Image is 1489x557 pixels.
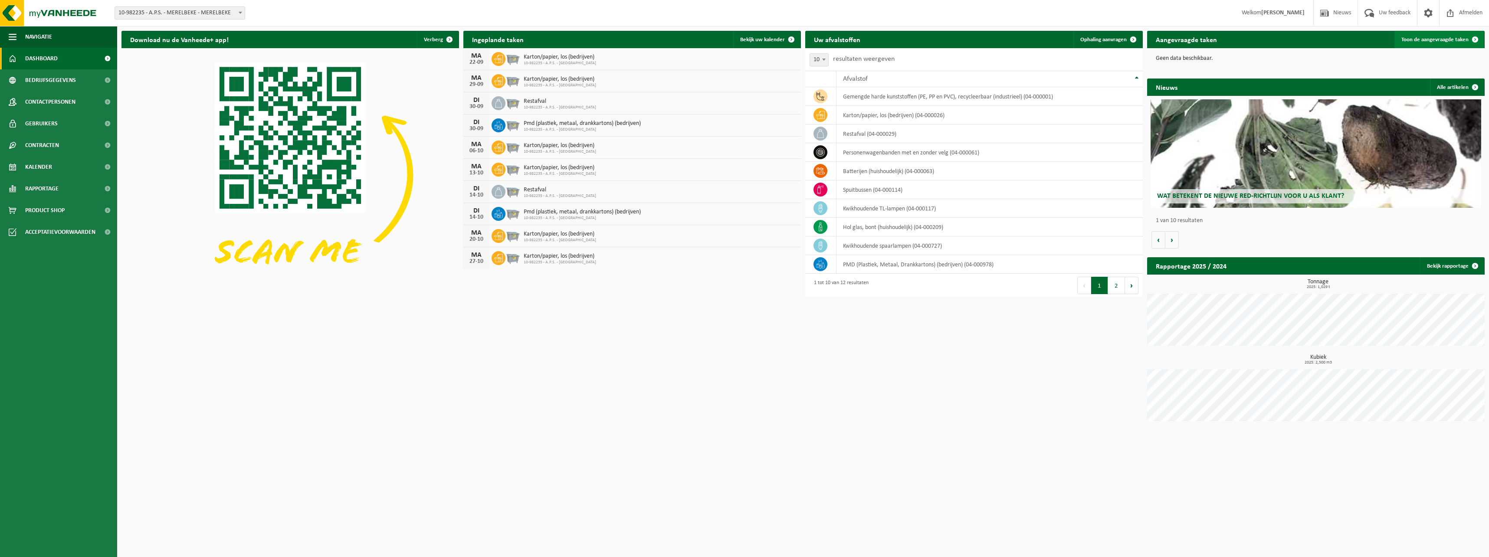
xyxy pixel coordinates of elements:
[417,31,458,48] button: Verberg
[468,259,485,265] div: 27-10
[505,73,520,88] img: WB-2500-GAL-GY-01
[468,59,485,66] div: 22-09
[468,252,485,259] div: MA
[524,142,596,149] span: Karton/papier, los (bedrijven)
[524,76,596,83] span: Karton/papier, los (bedrijven)
[1147,31,1226,48] h2: Aangevraagde taken
[468,97,485,104] div: DI
[524,209,641,216] span: Pmd (plastiek, metaal, drankkartons) (bedrijven)
[121,48,459,301] img: Download de VHEPlus App
[1151,99,1481,208] a: Wat betekent de nieuwe RED-richtlijn voor u als klant?
[463,31,532,48] h2: Ingeplande taken
[1156,56,1476,62] p: Geen data beschikbaar.
[810,53,829,66] span: 10
[505,250,520,265] img: WB-2500-GAL-GY-01
[25,221,95,243] span: Acceptatievoorwaarden
[1073,31,1142,48] a: Ophaling aanvragen
[524,105,596,110] span: 10-982235 - A.P.S. - [GEOGRAPHIC_DATA]
[740,37,785,43] span: Bekijk uw kalender
[524,120,641,127] span: Pmd (plastiek, metaal, drankkartons) (bedrijven)
[25,48,58,69] span: Dashboard
[468,236,485,242] div: 20-10
[505,51,520,66] img: WB-2500-GAL-GY-01
[25,91,75,113] span: Contactpersonen
[524,171,596,177] span: 10-982235 - A.P.S. - [GEOGRAPHIC_DATA]
[25,134,59,156] span: Contracten
[468,119,485,126] div: DI
[25,69,76,91] span: Bedrijfsgegevens
[25,200,65,221] span: Product Shop
[468,141,485,148] div: MA
[468,214,485,220] div: 14-10
[810,54,828,66] span: 10
[1125,277,1138,294] button: Next
[836,218,1143,236] td: hol glas, bont (huishoudelijk) (04-000209)
[1401,37,1469,43] span: Toon de aangevraagde taken
[1080,37,1127,43] span: Ophaling aanvragen
[524,187,596,193] span: Restafval
[524,54,596,61] span: Karton/papier, los (bedrijven)
[505,183,520,198] img: WB-2500-GAL-GY-01
[468,52,485,59] div: MA
[121,31,237,48] h2: Download nu de Vanheede+ app!
[1165,231,1179,249] button: Volgende
[505,206,520,220] img: WB-2500-GAL-GY-01
[805,31,869,48] h2: Uw afvalstoffen
[524,61,596,66] span: 10-982235 - A.P.S. - [GEOGRAPHIC_DATA]
[1420,257,1484,275] a: Bekijk rapportage
[836,162,1143,180] td: batterijen (huishoudelijk) (04-000063)
[468,104,485,110] div: 30-09
[25,156,52,178] span: Kalender
[468,75,485,82] div: MA
[1156,218,1480,224] p: 1 van 10 resultaten
[1151,354,1485,365] h3: Kubiek
[25,113,58,134] span: Gebruikers
[505,161,520,176] img: WB-2500-GAL-GY-01
[1077,277,1091,294] button: Previous
[25,178,59,200] span: Rapportage
[1108,277,1125,294] button: 2
[836,180,1143,199] td: spuitbussen (04-000114)
[524,83,596,88] span: 10-982235 - A.P.S. - [GEOGRAPHIC_DATA]
[524,231,596,238] span: Karton/papier, los (bedrijven)
[524,164,596,171] span: Karton/papier, los (bedrijven)
[505,139,520,154] img: WB-2500-GAL-GY-01
[505,95,520,110] img: WB-2500-GAL-GY-01
[468,163,485,170] div: MA
[524,149,596,154] span: 10-982235 - A.P.S. - [GEOGRAPHIC_DATA]
[524,98,596,105] span: Restafval
[836,106,1143,125] td: karton/papier, los (bedrijven) (04-000026)
[25,26,52,48] span: Navigatie
[524,253,596,260] span: Karton/papier, los (bedrijven)
[524,238,596,243] span: 10-982235 - A.P.S. - [GEOGRAPHIC_DATA]
[1430,79,1484,96] a: Alle artikelen
[115,7,245,19] span: 10-982235 - A.P.S. - MERELBEKE - MERELBEKE
[810,276,869,295] div: 1 tot 10 van 12 resultaten
[468,82,485,88] div: 29-09
[836,125,1143,143] td: restafval (04-000029)
[468,207,485,214] div: DI
[424,37,443,43] span: Verberg
[1157,193,1344,200] span: Wat betekent de nieuwe RED-richtlijn voor u als klant?
[468,185,485,192] div: DI
[1091,277,1108,294] button: 1
[836,199,1143,218] td: kwikhoudende TL-lampen (04-000117)
[836,87,1143,106] td: gemengde harde kunststoffen (PE, PP en PVC), recycleerbaar (industrieel) (04-000001)
[468,126,485,132] div: 30-09
[524,193,596,199] span: 10-982235 - A.P.S. - [GEOGRAPHIC_DATA]
[524,216,641,221] span: 10-982235 - A.P.S. - [GEOGRAPHIC_DATA]
[115,7,245,20] span: 10-982235 - A.P.S. - MERELBEKE - MERELBEKE
[1147,257,1235,274] h2: Rapportage 2025 / 2024
[836,255,1143,274] td: PMD (Plastiek, Metaal, Drankkartons) (bedrijven) (04-000978)
[733,31,800,48] a: Bekijk uw kalender
[505,228,520,242] img: WB-2500-GAL-GY-01
[468,170,485,176] div: 13-10
[468,148,485,154] div: 06-10
[468,192,485,198] div: 14-10
[1151,285,1485,289] span: 2025: 1,029 t
[1151,231,1165,249] button: Vorige
[1151,360,1485,365] span: 2025: 2,500 m3
[468,229,485,236] div: MA
[836,143,1143,162] td: personenwagenbanden met en zonder velg (04-000061)
[843,75,868,82] span: Afvalstof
